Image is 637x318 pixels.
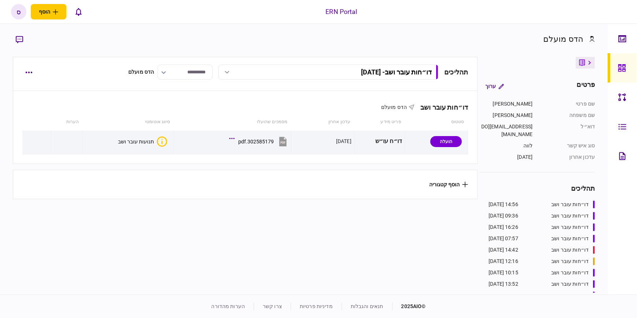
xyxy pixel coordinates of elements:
[551,292,589,299] div: דו״חות עובר ושב
[489,201,518,208] div: 14:56 [DATE]
[551,280,589,288] div: דו״חות עובר ושב
[238,139,274,145] div: 302585179.pdf
[540,112,595,119] div: שם משפחה
[540,153,595,161] div: עדכון אחרון
[577,80,595,93] div: פרטים
[489,212,595,220] a: דו״חות עובר ושב09:36 [DATE]
[489,246,595,254] a: דו״חות עובר ושב14:42 [DATE]
[540,142,595,150] div: סוג איש קשר
[291,114,354,131] th: עדכון אחרון
[325,7,357,17] div: ERN Portal
[489,269,595,277] a: דו״חות עובר ושב10:15 [DATE]
[551,212,589,220] div: דו״חות עובר ושב
[118,136,167,147] button: איכות לא מספקתתנועות עובר ושב
[351,303,383,309] a: תנאים והגבלות
[479,112,533,119] div: [PERSON_NAME]
[489,201,595,208] a: דו״חות עובר ושב14:56 [DATE]
[489,292,518,299] div: 12:31 [DATE]
[489,257,595,265] a: דו״חות עובר ושב12:16 [DATE]
[489,223,518,231] div: 16:26 [DATE]
[300,303,333,309] a: מדיניות פרטיות
[540,123,595,138] div: דוא״ל
[489,223,595,231] a: דו״חות עובר ושב16:26 [DATE]
[551,257,589,265] div: דו״חות עובר ושב
[489,235,595,242] a: דו״חות עובר ושב07:57 [DATE]
[479,183,595,193] div: תהליכים
[540,100,595,108] div: שם פרטי
[489,280,518,288] div: 13:52 [DATE]
[174,114,291,131] th: מסמכים שהועלו
[157,136,167,147] div: איכות לא מספקת
[479,153,533,161] div: [DATE]
[479,100,533,108] div: [PERSON_NAME]
[489,246,518,254] div: 14:42 [DATE]
[551,223,589,231] div: דו״חות עובר ושב
[11,4,26,19] button: ס
[543,33,583,45] div: הדס מועלם
[381,104,407,110] span: הדס מועלם
[211,303,245,309] a: הערות מהדורה
[82,114,174,131] th: סיווג אוטומטי
[231,133,288,150] button: 302585179.pdf
[489,292,595,299] a: דו״חות עובר ושב12:31 [DATE]
[128,68,154,76] div: הדס מועלם
[429,182,468,187] button: הוסף קטגוריה
[551,246,589,254] div: דו״חות עובר ושב
[51,114,82,131] th: הערות
[405,114,468,131] th: סטטוס
[361,68,432,76] div: דו״חות עובר ושב - [DATE]
[551,235,589,242] div: דו״חות עובר ושב
[71,4,86,19] button: פתח רשימת התראות
[444,67,468,77] div: תהליכים
[357,133,402,150] div: דו״ח עו״ש
[415,103,468,111] div: דו״חות עובר ושב
[336,138,351,145] div: [DATE]
[489,235,518,242] div: 07:57 [DATE]
[489,269,518,277] div: 10:15 [DATE]
[263,303,282,309] a: צרו קשר
[489,257,518,265] div: 12:16 [DATE]
[551,269,589,277] div: דו״חות עובר ושב
[392,303,426,310] div: © 2025 AIO
[489,280,595,288] a: דו״חות עובר ושב13:52 [DATE]
[479,142,533,150] div: לווה
[354,114,405,131] th: פריט מידע
[218,65,438,80] button: דו״חות עובר ושב- [DATE]
[31,4,66,19] button: פתח תפריט להוספת לקוח
[551,201,589,208] div: דו״חות עובר ושב
[479,123,533,138] div: [EMAIL_ADDRESS][DOMAIN_NAME]
[489,212,518,220] div: 09:36 [DATE]
[479,80,510,93] button: ערוך
[430,136,462,147] div: הועלה
[118,139,154,145] div: תנועות עובר ושב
